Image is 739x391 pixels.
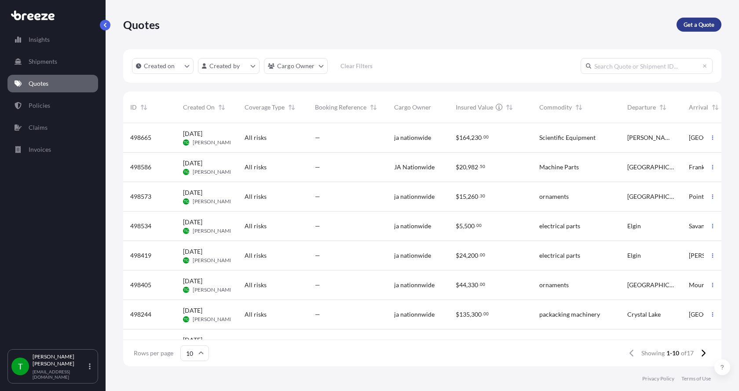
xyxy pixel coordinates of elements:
span: Departure [627,103,656,112]
span: TG [184,138,189,147]
span: TG [184,256,189,265]
span: 498054 [130,340,151,348]
span: [PERSON_NAME] [689,251,728,260]
span: Commodity [539,103,572,112]
p: Shipments [29,57,57,66]
span: Machine Parts [539,163,579,172]
span: TG [184,197,189,206]
span: JA NAtionwide [394,340,436,348]
span: 24 [459,252,466,259]
span: 982 [468,164,478,170]
a: Quotes [7,75,98,92]
span: ja nationnwide [394,310,435,319]
span: 1-10 [666,349,679,358]
span: — [315,310,320,319]
span: . [479,283,479,286]
span: 44 [459,282,466,288]
button: createdBy Filter options [198,58,260,74]
span: . [479,253,479,256]
span: $ [456,135,459,141]
span: 00 [480,283,485,286]
span: [GEOGRAPHIC_DATA] [627,163,675,172]
span: Cargo Owner [394,103,431,112]
span: 300 [471,311,482,318]
span: [DATE] [183,247,202,256]
span: 00 [476,224,482,227]
p: Invoices [29,145,51,154]
span: [DATE] [183,188,202,197]
p: Cargo Owner [277,62,315,70]
span: 164 [459,135,470,141]
span: Point Lookout [689,192,728,201]
span: TG [184,168,189,176]
span: 500 [464,223,475,229]
span: All risks [245,222,267,230]
span: ornaments [539,281,569,289]
span: [PERSON_NAME] [193,316,234,323]
span: 00 [480,253,485,256]
p: Privacy Policy [642,375,674,382]
span: Scientific Equipment [539,133,596,142]
span: [PERSON_NAME] [193,257,234,264]
span: Coverage Type [245,103,285,112]
span: of 17 [681,349,694,358]
button: Sort [574,102,584,113]
button: Sort [216,102,227,113]
span: [PERSON_NAME] [627,133,675,142]
span: 330 [468,282,478,288]
button: Sort [368,102,379,113]
span: [GEOGRAPHIC_DATA] [689,310,728,319]
span: — [315,163,320,172]
span: Booking Reference [315,103,366,112]
span: 00 [483,312,489,315]
span: [PERSON_NAME] [193,286,234,293]
span: 498405 [130,281,151,289]
span: . [479,194,479,197]
span: [PERSON_NAME] [627,340,675,348]
span: Created On [183,103,215,112]
span: 498665 [130,133,151,142]
span: , [466,252,468,259]
span: 498419 [130,251,151,260]
button: Sort [139,102,149,113]
span: 30 [480,194,485,197]
a: Terms of Use [681,375,711,382]
span: electrical parts [539,222,580,230]
span: [PERSON_NAME] [193,227,234,234]
span: [PERSON_NAME] [193,198,234,205]
span: $ [456,164,459,170]
span: [GEOGRAPHIC_DATA] [627,281,675,289]
span: Elgin [627,222,641,230]
p: Quotes [29,79,48,88]
p: [PERSON_NAME] [PERSON_NAME] [33,353,87,367]
a: Get a Quote [677,18,721,32]
span: [PERSON_NAME] [193,139,234,146]
span: ID [130,103,137,112]
p: Insights [29,35,50,44]
span: . [482,312,483,315]
span: — [315,133,320,142]
span: All risks [245,163,267,172]
p: Created on [144,62,175,70]
span: [GEOGRAPHIC_DATA] [627,192,675,201]
a: Invoices [7,141,98,158]
span: JA Nationwide [394,163,435,172]
span: , [463,223,464,229]
span: 498244 [130,310,151,319]
button: Sort [710,102,721,113]
span: ja nationwide [394,251,431,260]
span: , [466,282,468,288]
span: Tadano 800 GTC Crane Mobe [539,340,613,348]
button: Sort [286,102,297,113]
span: Franklin [689,163,712,172]
a: Policies [7,97,98,114]
button: cargoOwner Filter options [264,58,328,74]
span: 498534 [130,222,151,230]
span: [PERSON_NAME] [193,168,234,175]
p: Clear Filters [340,62,373,70]
span: ornaments [539,192,569,201]
span: [DATE] [183,277,202,285]
span: 135 [459,311,470,318]
span: 498586 [130,163,151,172]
